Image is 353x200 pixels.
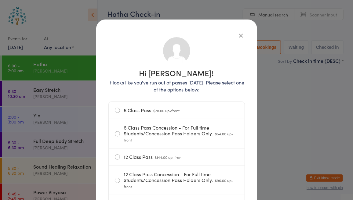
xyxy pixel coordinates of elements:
label: 6 Class Pass [115,102,238,119]
img: no_photo.png [162,37,191,65]
span: $144.00 up-front [155,155,183,160]
p: It looks like you've run out of passes [DATE]. Please select one of the options below: [108,79,245,93]
h1: Hi [PERSON_NAME]! [108,69,245,77]
label: 12 Class Pass Concession - For Full time Students/Concession Pass Holders Only. [115,166,238,195]
span: $78.00 up-front [154,108,180,113]
label: 12 Class Pass [115,148,238,166]
label: 6 Class Pass Concession - For Full time Students/Concession Pass Holders Only. [115,119,238,148]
